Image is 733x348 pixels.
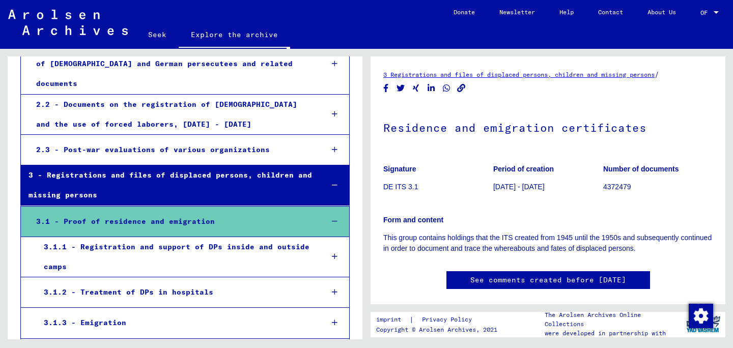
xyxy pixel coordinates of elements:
font: See comments created before [DATE] [470,275,626,284]
button: Copy link [456,82,467,95]
a: Privacy Policy [414,314,484,325]
img: yv_logo.png [684,311,722,337]
button: Share on Xing [411,82,421,95]
font: were developed in partnership with [545,329,666,337]
font: Signature [383,165,416,173]
img: Arolsen_neg.svg [8,10,128,35]
font: 3.1.3 - Emigration [44,318,126,327]
img: Change consent [689,304,713,328]
font: / [655,70,659,79]
font: OF [700,9,708,16]
font: This group contains holdings that the ITS created from 1945 until the 1950s and subsequently cont... [383,234,712,252]
font: About Us [647,8,676,16]
button: Share on Twitter [396,82,406,95]
p: DE ITS 3.1 [383,182,493,192]
font: 2.2 - Documents on the registration of [DEMOGRAPHIC_DATA] and the use of forced laborers, [DATE] ... [36,100,297,129]
a: imprint [376,314,409,325]
font: Privacy Policy [422,315,472,323]
font: 3 - Registrations and files of displaced persons, children and missing persons [29,170,312,199]
font: Number of documents [603,165,679,173]
font: [DATE] - [DATE] [493,183,545,191]
font: 3.1.2 - Treatment of DPs in hospitals [44,287,213,297]
font: 3.1 - Proof of residence and emigration [36,217,215,226]
font: Help [559,8,574,16]
button: Share on LinkedIn [426,82,437,95]
font: Form and content [383,216,443,224]
font: Seek [148,30,166,39]
button: Share on WhatsApp [441,82,452,95]
button: Share on Facebook [381,82,391,95]
a: See comments created before [DATE] [470,275,626,285]
font: Residence and emigration certificates [383,121,646,135]
font: 2.3 - Post-war evaluations of various organizations [36,145,270,154]
p: 4372479 [603,182,713,192]
font: Explore the archive [191,30,278,39]
a: Seek [136,22,179,47]
font: Copyright © Arolsen Archives, 2021 [376,326,497,333]
font: imprint [376,315,401,323]
a: 3 Registrations and files of displaced persons, children and missing persons [383,71,655,78]
a: Explore the archive [179,22,290,49]
font: 3.1.1 - Registration and support of DPs inside and outside camps [44,242,309,271]
font: Period of creation [493,165,554,173]
font: | [409,315,414,324]
font: Contact [598,8,623,16]
font: 2.1 - Implementation of Allied orders for the registration of [DEMOGRAPHIC_DATA] and German perse... [36,39,302,88]
font: Donate [454,8,475,16]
